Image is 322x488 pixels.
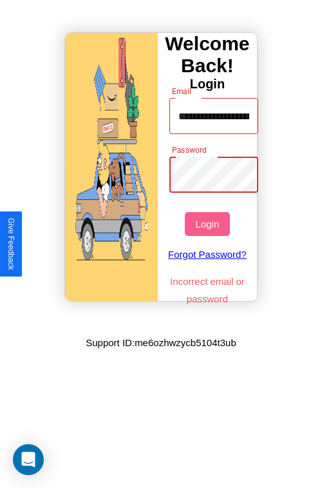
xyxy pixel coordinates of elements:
button: Login [185,212,229,236]
h4: Login [158,77,257,92]
img: gif [65,33,158,301]
label: Password [172,144,206,155]
div: Give Feedback [6,218,15,270]
label: Email [172,86,192,97]
p: Support ID: me6ozhwzycb5104t3ub [86,334,236,351]
div: Open Intercom Messenger [13,444,44,475]
h3: Welcome Back! [158,33,257,77]
p: Incorrect email or password [163,273,252,307]
a: Forgot Password? [163,236,252,273]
